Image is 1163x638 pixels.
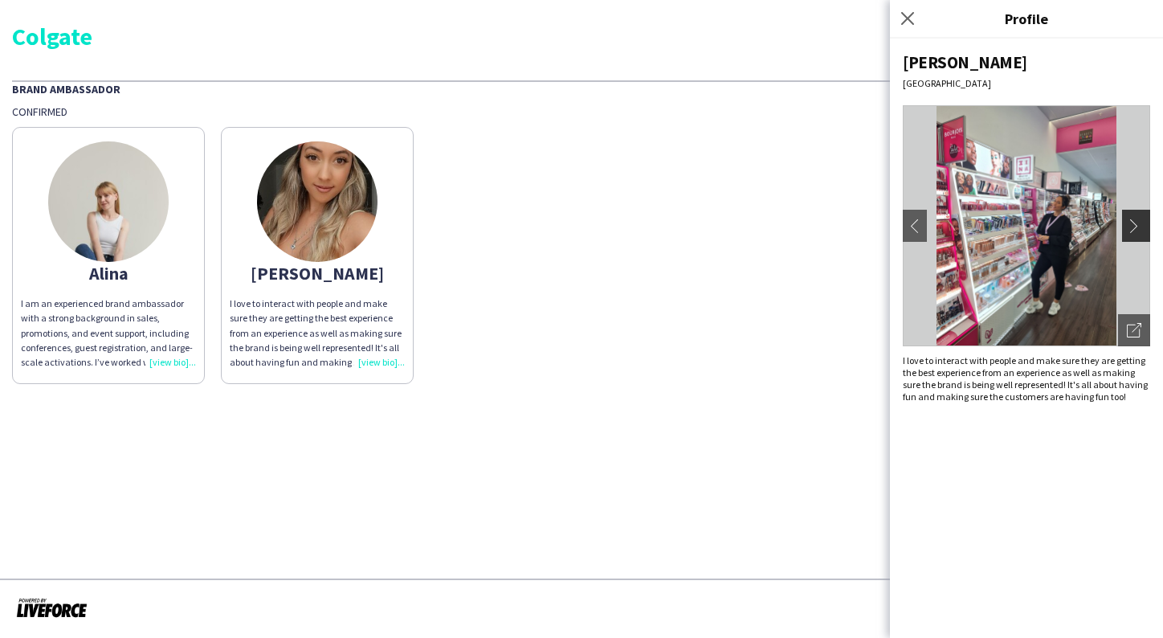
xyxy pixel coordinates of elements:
[230,266,405,280] div: [PERSON_NAME]
[230,297,405,370] div: I love to interact with people and make sure they are getting the best experience from an experie...
[1118,314,1150,346] div: Open photos pop-in
[903,77,1150,89] div: [GEOGRAPHIC_DATA]
[257,141,377,262] img: thumb-63f53f61b6fa0.jpg
[12,24,1151,48] div: Colgate
[21,266,196,280] div: Alina
[21,297,196,370] div: I am an experienced brand ambassador with a strong background in sales, promotions, and event sup...
[890,8,1163,29] h3: Profile
[12,80,1151,96] div: Brand Ambassador
[48,141,169,262] img: thumb-68a5d9b979bf6.jpg
[12,104,1151,119] div: Confirmed
[903,354,1150,403] div: I love to interact with people and make sure they are getting the best experience from an experie...
[903,105,1150,346] img: Crew avatar or photo
[903,51,1150,73] div: [PERSON_NAME]
[16,596,88,619] img: Powered by Liveforce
